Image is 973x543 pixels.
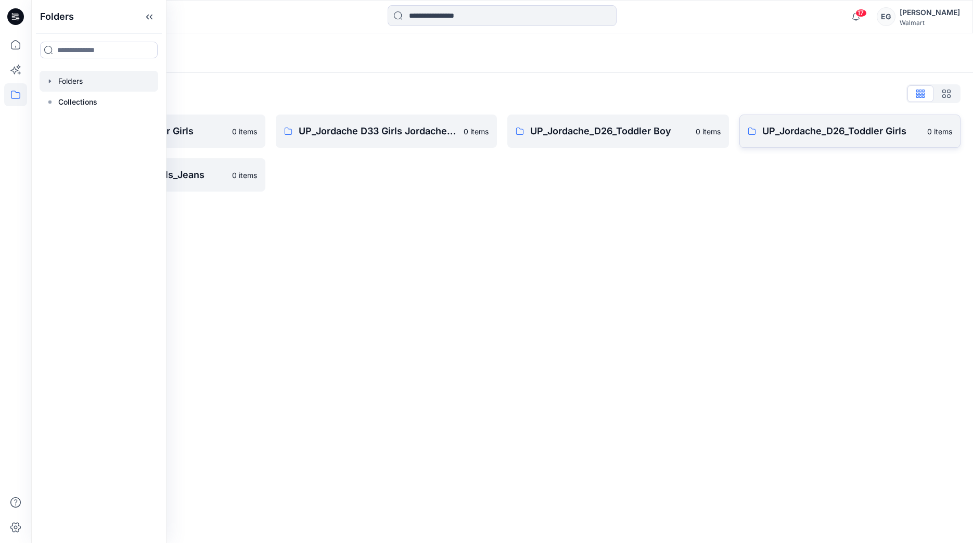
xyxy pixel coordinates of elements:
p: 0 items [464,126,489,137]
p: 0 items [927,126,952,137]
a: UP_Jordache D33 Girls Jordache brand0 items [276,115,497,148]
a: UP_Jordache_D26_Toddler Girls0 items [739,115,961,148]
p: 0 items [232,126,257,137]
div: [PERSON_NAME] [900,6,960,19]
a: UP_Jordache_D26_Toddler Boy0 items [507,115,729,148]
span: 17 [855,9,867,17]
p: UP_Jordache_D26_Toddler Boy [530,124,689,138]
p: 0 items [232,170,257,181]
p: 0 items [696,126,721,137]
div: Walmart [900,19,960,27]
div: EG [877,7,895,26]
p: Collections [58,96,97,108]
p: UP_Jordache D33 Girls Jordache brand [299,124,458,138]
p: UP_Jordache_D26_Toddler Girls [762,124,921,138]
